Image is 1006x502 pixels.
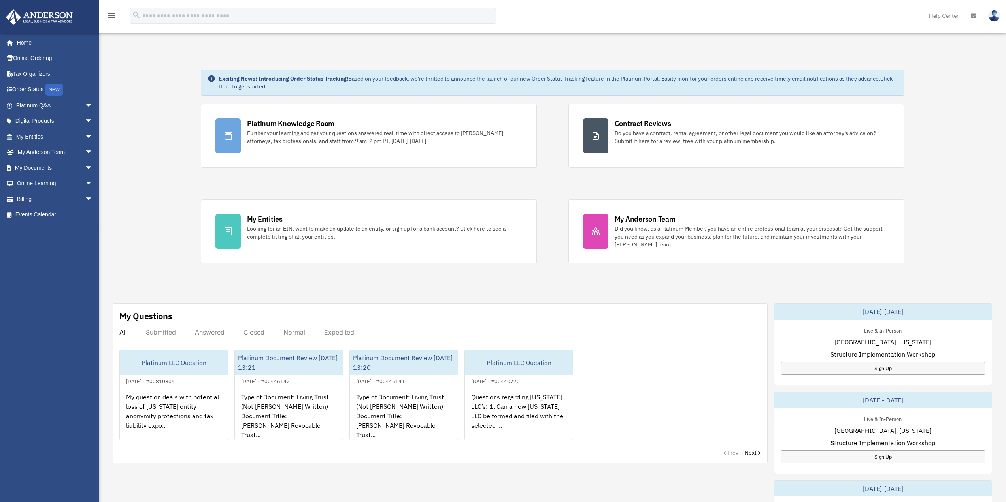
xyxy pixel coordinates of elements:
a: My Documentsarrow_drop_down [6,160,105,176]
div: [DATE] - #00810804 [120,376,181,385]
img: Anderson Advisors Platinum Portal [4,9,75,25]
a: Platinum Document Review [DATE] 13:20[DATE] - #00446141Type of Document: Living Trust (Not [PERSO... [349,350,458,440]
span: [GEOGRAPHIC_DATA], [US_STATE] [834,426,931,435]
div: [DATE]-[DATE] [774,392,992,408]
a: My Entities Looking for an EIN, want to make an update to an entity, or sign up for a bank accoun... [201,199,537,263]
a: Platinum Q&Aarrow_drop_down [6,98,105,113]
div: NEW [45,84,63,96]
div: My Anderson Team [615,214,676,224]
div: Contract Reviews [615,118,671,128]
div: My Questions [119,310,172,322]
a: Order StatusNEW [6,82,105,98]
a: Sign Up [781,450,985,463]
div: All [119,328,127,336]
span: [GEOGRAPHIC_DATA], [US_STATE] [834,337,931,347]
div: My question deals with potential loss of [US_STATE] entity anonymity protections and tax liabilit... [120,386,228,447]
div: [DATE]-[DATE] [774,481,992,496]
img: User Pic [988,10,1000,21]
a: My Anderson Teamarrow_drop_down [6,145,105,160]
div: [DATE]-[DATE] [774,304,992,320]
div: Do you have a contract, rental agreement, or other legal document you would like an attorney's ad... [615,129,890,145]
i: menu [107,11,116,21]
a: menu [107,14,116,21]
div: Submitted [146,328,176,336]
span: arrow_drop_down [85,113,101,130]
span: arrow_drop_down [85,176,101,192]
div: [DATE] - #00446141 [350,376,411,385]
div: [DATE] - #00440770 [465,376,526,385]
a: Contract Reviews Do you have a contract, rental agreement, or other legal document you would like... [568,104,904,168]
i: search [132,11,141,19]
div: Answered [195,328,225,336]
a: Platinum Knowledge Room Further your learning and get your questions answered real-time with dire... [201,104,537,168]
div: Further your learning and get your questions answered real-time with direct access to [PERSON_NAM... [247,129,522,145]
span: Structure Implementation Workshop [830,350,935,359]
div: [DATE] - #00446142 [235,376,296,385]
a: Billingarrow_drop_down [6,191,105,207]
strong: Exciting News: Introducing Order Status Tracking! [219,75,348,82]
div: Platinum LLC Question [120,350,228,375]
a: Platinum Document Review [DATE] 13:21[DATE] - #00446142Type of Document: Living Trust (Not [PERSO... [234,350,343,440]
div: Normal [283,328,305,336]
div: Questions regarding [US_STATE] LLC’s: 1. Can a new [US_STATE] LLC be formed and filed with the se... [465,386,573,447]
a: Platinum LLC Question[DATE] - #00810804My question deals with potential loss of [US_STATE] entity... [119,350,228,440]
a: Home [6,35,101,51]
div: Expedited [324,328,354,336]
a: My Entitiesarrow_drop_down [6,129,105,145]
div: My Entities [247,214,283,224]
div: Platinum Knowledge Room [247,118,335,128]
div: Type of Document: Living Trust (Not [PERSON_NAME] Written) Document Title: [PERSON_NAME] Revocabl... [235,386,343,447]
div: Live & In-Person [858,326,908,334]
div: Closed [243,328,264,336]
a: Digital Productsarrow_drop_down [6,113,105,129]
a: My Anderson Team Did you know, as a Platinum Member, you have an entire professional team at your... [568,199,904,263]
div: Type of Document: Living Trust (Not [PERSON_NAME] Written) Document Title: [PERSON_NAME] Revocabl... [350,386,458,447]
div: Based on your feedback, we're thrilled to announce the launch of our new Order Status Tracking fe... [219,75,898,90]
a: Next > [745,449,761,457]
a: Online Learningarrow_drop_down [6,176,105,192]
div: Live & In-Person [858,414,908,423]
span: arrow_drop_down [85,98,101,114]
div: Looking for an EIN, want to make an update to an entity, or sign up for a bank account? Click her... [247,225,522,241]
a: Events Calendar [6,207,105,223]
span: arrow_drop_down [85,145,101,161]
div: Platinum Document Review [DATE] 13:20 [350,350,458,375]
span: arrow_drop_down [85,160,101,176]
span: arrow_drop_down [85,191,101,207]
a: Platinum LLC Question[DATE] - #00440770Questions regarding [US_STATE] LLC’s: 1. Can a new [US_STA... [464,350,573,440]
a: Tax Organizers [6,66,105,82]
span: arrow_drop_down [85,129,101,145]
div: Platinum LLC Question [465,350,573,375]
a: Sign Up [781,362,985,375]
a: Online Ordering [6,51,105,66]
div: Platinum Document Review [DATE] 13:21 [235,350,343,375]
span: Structure Implementation Workshop [830,438,935,447]
a: Click Here to get started! [219,75,893,90]
div: Did you know, as a Platinum Member, you have an entire professional team at your disposal? Get th... [615,225,890,248]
